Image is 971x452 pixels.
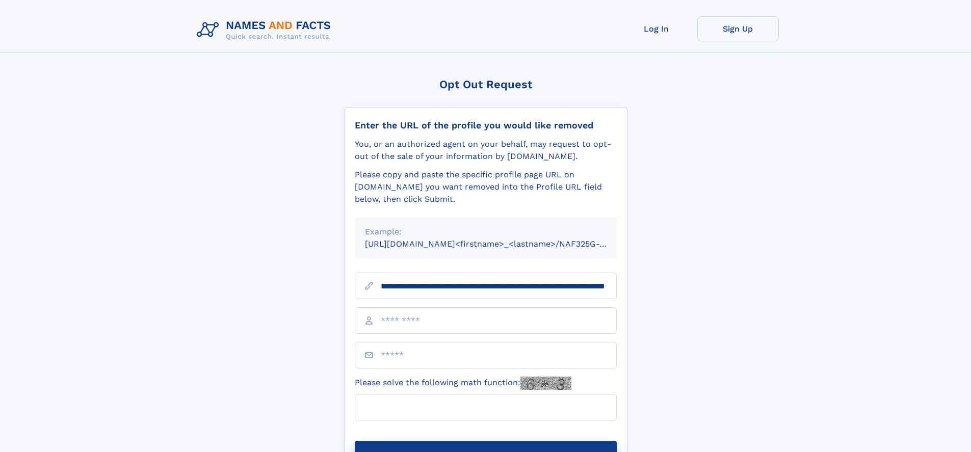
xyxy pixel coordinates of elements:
[365,226,607,238] div: Example:
[344,78,627,91] div: Opt Out Request
[355,377,571,390] label: Please solve the following math function:
[355,120,617,131] div: Enter the URL of the profile you would like removed
[365,239,636,249] small: [URL][DOMAIN_NAME]<firstname>_<lastname>/NAF325G-xxxxxxxx
[355,138,617,163] div: You, or an authorized agent on your behalf, may request to opt-out of the sale of your informatio...
[355,169,617,205] div: Please copy and paste the specific profile page URL on [DOMAIN_NAME] you want removed into the Pr...
[616,16,697,41] a: Log In
[193,16,339,44] img: Logo Names and Facts
[697,16,779,41] a: Sign Up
